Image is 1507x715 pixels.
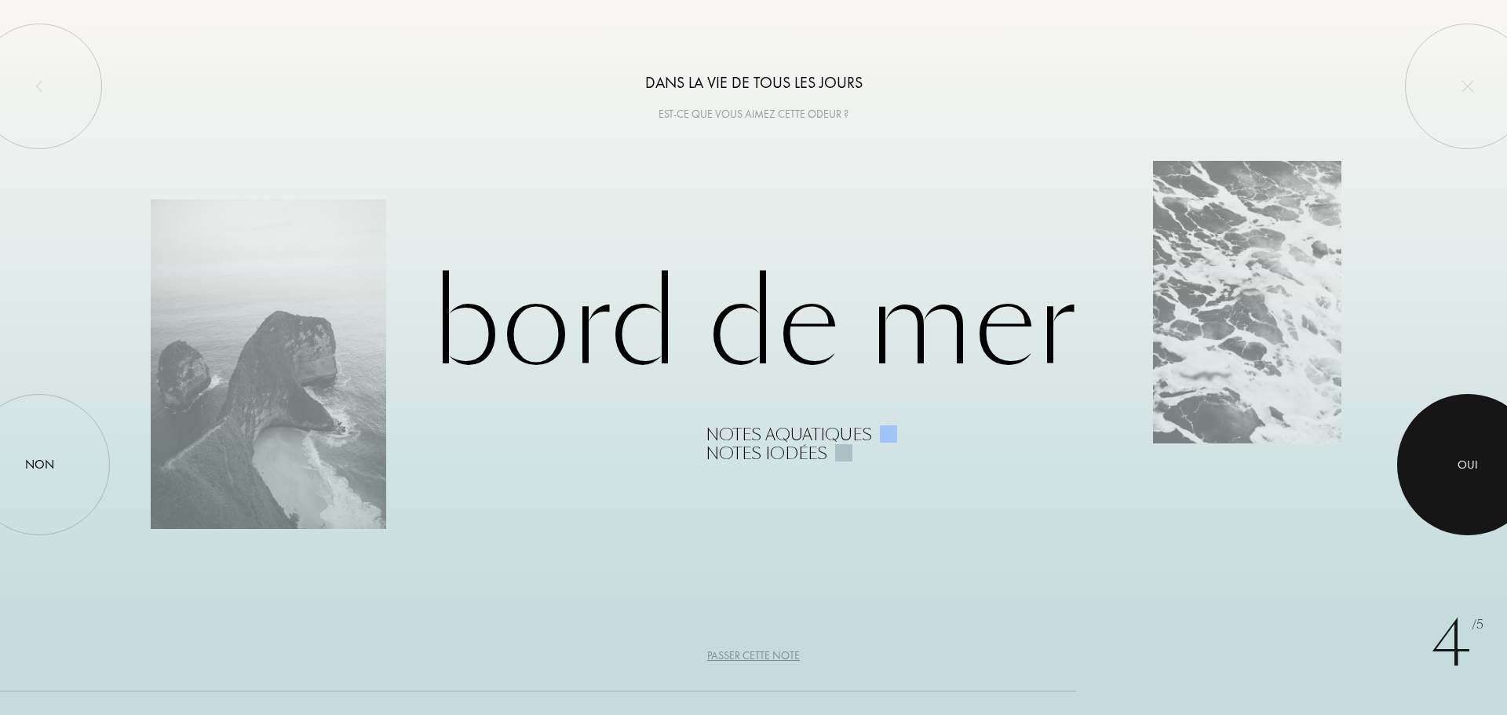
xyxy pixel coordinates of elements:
span: /5 [1472,616,1483,634]
div: Passer cette note [707,648,800,664]
img: left_onboard.svg [33,80,46,93]
div: Oui [1458,456,1478,474]
img: quit_onboard.svg [1461,80,1474,93]
div: Notes aquatiques [706,425,872,444]
div: Bord de Mer [151,253,1356,463]
div: Notes iodées [706,444,827,463]
div: 4 [1431,597,1483,691]
div: Non [25,455,54,474]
